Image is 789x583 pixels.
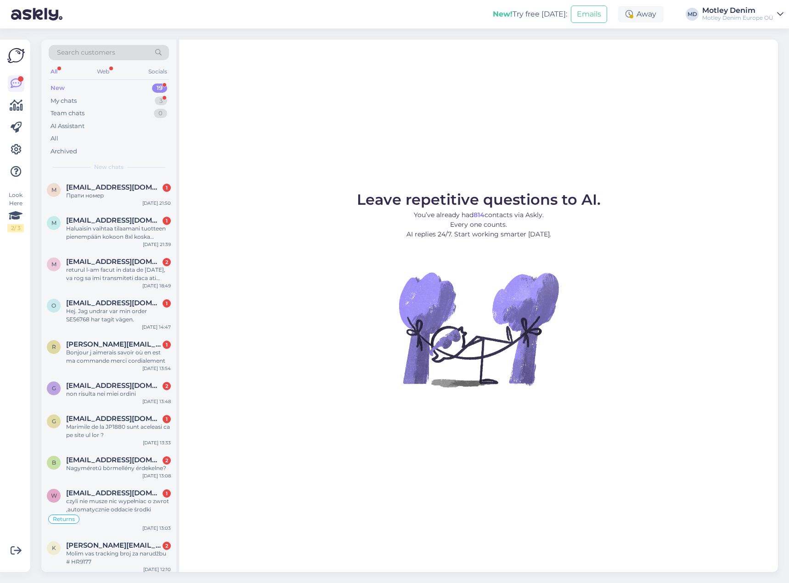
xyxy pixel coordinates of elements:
span: Risi.christophe@neuf.fr [66,340,162,348]
div: 2 / 3 [7,224,24,232]
div: [DATE] 14:47 [142,324,171,331]
span: matesemil@yahoo.com [66,258,162,266]
div: Archived [51,147,77,156]
div: Molim vas tracking broj za narudžbu # HR9177 [66,549,171,566]
div: [DATE] 21:50 [142,200,171,207]
span: ola@grafodesign.se [66,299,162,307]
p: You’ve already had contacts via Askly. Every one counts. AI replies 24/7. Start working smarter [... [357,210,601,239]
div: 0 [154,109,167,118]
span: Search customers [57,48,115,57]
span: mikakarjalainen.68@hotmail.com [66,216,162,224]
div: 3 [155,96,167,106]
div: returul l-am facut in data de [DATE], va rog sa imi transmiteti daca ati primit produsele inapoi [66,266,171,282]
div: 1 [163,415,171,423]
div: [DATE] 21:39 [143,241,171,248]
div: Hej. Jag undrar var min order SE56768 har tagit vägen. [66,307,171,324]
div: [DATE] 18:49 [142,282,171,289]
span: k [52,544,56,551]
span: g [52,385,56,392]
div: 1 [163,299,171,308]
span: Leave repetitive questions to AI. [357,191,601,208]
div: Haluaisin vaihtaa tilaamani tuotteen pienempään kokoon 8xl koska tilaamani on liian suuri minulle. [66,224,171,241]
span: m [51,261,56,268]
div: [DATE] 13:33 [143,439,171,446]
span: g [52,418,56,425]
b: New! [493,10,513,18]
span: R [52,343,56,350]
div: [DATE] 13:48 [142,398,171,405]
span: georgebotezatugabriel@gmail.com [66,415,162,423]
div: AI Assistant [51,122,85,131]
b: 814 [473,211,485,219]
div: All [51,134,58,143]
span: o [51,302,56,309]
div: 1 [163,489,171,498]
span: b [52,459,56,466]
div: All [49,66,59,78]
div: 19 [152,84,167,93]
span: wasisdas94@op.pl [66,489,162,497]
div: 1 [163,184,171,192]
div: [DATE] 12:10 [143,566,171,573]
div: 1 [163,217,171,225]
img: No Chat active [396,247,561,412]
span: m [51,219,56,226]
span: w [51,492,57,499]
div: czyli nie musze nic wypełniac o zwrot ,automatycznie oddacie środki [66,497,171,514]
div: Nagyméretű börmellény érdekelne? [66,464,171,472]
span: M [51,186,56,193]
span: Mitkokecheche@gmail.com [66,183,162,191]
div: [DATE] 13:03 [142,525,171,532]
div: non risulta nei miei ordini [66,390,171,398]
span: New chats [94,163,124,171]
span: balintcz@t-online.hu [66,456,162,464]
div: [DATE] 13:54 [142,365,171,372]
div: Прати номер [66,191,171,200]
div: Look Here [7,191,24,232]
a: Motley DenimMotley Denim Europe OÜ [702,7,783,22]
span: kruno.dokic@gmail.com [66,541,162,549]
div: Motley Denim [702,7,773,14]
div: My chats [51,96,77,106]
button: Emails [571,6,607,23]
span: Returns [53,516,75,522]
div: Motley Denim Europe OÜ [702,14,773,22]
div: Bonjour j aimerais savoir où en est ma commande merci cordialement [66,348,171,365]
div: Marimile de la JP1880 sunt aceleasi ca pe site ul lor ? [66,423,171,439]
div: 2 [163,456,171,465]
div: Web [95,66,111,78]
div: Try free [DATE]: [493,9,567,20]
div: Team chats [51,109,85,118]
div: MD [686,8,699,21]
img: Askly Logo [7,47,25,64]
div: Socials [147,66,169,78]
div: Away [618,6,664,22]
div: 2 [163,382,171,390]
div: 1 [163,341,171,349]
div: [DATE] 13:08 [142,472,171,479]
div: New [51,84,65,93]
div: 2 [163,258,171,266]
span: gius_des@libero.it [66,381,162,390]
div: 2 [163,542,171,550]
